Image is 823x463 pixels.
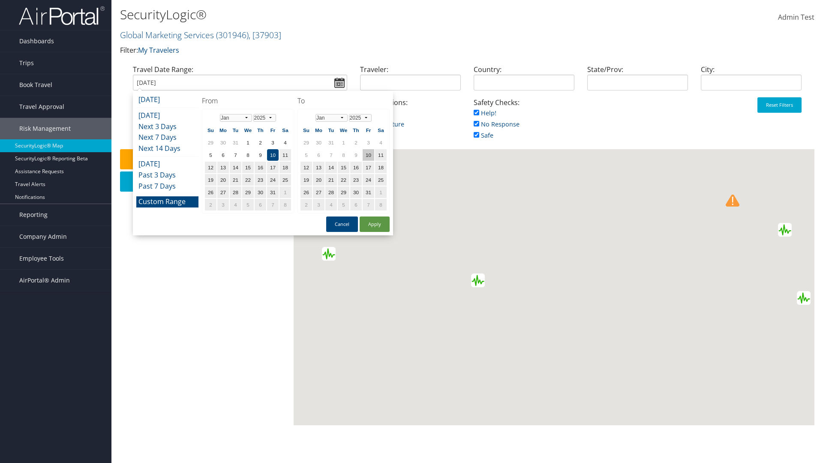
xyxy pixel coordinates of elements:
td: 27 [313,186,324,198]
td: 30 [313,137,324,148]
td: 5 [338,199,349,210]
td: 3 [313,199,324,210]
li: Custom Range [136,196,198,207]
span: Company Admin [19,226,67,247]
td: 1 [338,137,349,148]
div: Green earthquake alert (Magnitude 5.9M, Depth:9km) in Guatemala 09/08/2025 20:40 UTC, No people a... [322,247,336,261]
img: airportal-logo.png [19,6,105,26]
div: Country: [467,64,581,97]
h4: From [202,96,294,105]
td: 18 [375,162,387,173]
td: 23 [350,174,362,186]
td: 25 [375,174,387,186]
span: Employee Tools [19,248,64,269]
td: 29 [205,137,216,148]
span: , [ 37903 ] [249,29,281,41]
span: Trips [19,52,34,74]
td: 4 [325,199,337,210]
a: My Travelers [138,45,179,55]
th: Su [205,124,216,136]
td: 14 [325,162,337,173]
button: Apply [360,216,390,232]
td: 3 [363,137,374,148]
td: 30 [255,186,266,198]
td: 7 [230,149,241,161]
td: 1 [279,186,291,198]
div: 0 Travelers [120,195,294,211]
p: Filter: [120,45,583,56]
td: 7 [325,149,337,161]
td: 5 [300,149,312,161]
li: [DATE] [136,159,198,170]
div: Traveler: [354,64,467,97]
td: 8 [375,199,387,210]
td: 1 [242,137,254,148]
td: 31 [230,137,241,148]
td: 5 [242,199,254,210]
th: Mo [313,124,324,136]
h4: To [297,96,390,105]
td: 30 [350,186,362,198]
td: 7 [363,199,374,210]
td: 10 [363,149,374,161]
td: 18 [279,162,291,173]
td: 1 [375,186,387,198]
button: Reset Filters [757,97,802,113]
td: 6 [255,199,266,210]
td: 25 [279,174,291,186]
div: Trip Locations: [354,97,467,138]
li: [DATE] [136,110,198,121]
th: Fr [267,124,279,136]
td: 20 [217,174,229,186]
th: We [242,124,254,136]
td: 2 [350,137,362,148]
td: 31 [267,186,279,198]
li: Next 14 Days [136,143,198,154]
td: 31 [363,186,374,198]
span: Risk Management [19,118,71,139]
span: ( 301946 ) [216,29,249,41]
button: Cancel [326,216,358,232]
td: 5 [205,149,216,161]
div: Green earthquake alert (Magnitude 4.6M, Depth:98.102km) in Myanmar 09/08/2025 12:30 UTC, 1.9 mill... [778,223,792,237]
button: Safety Check [120,149,289,169]
td: 16 [255,162,266,173]
td: 6 [313,149,324,161]
td: 9 [255,149,266,161]
div: Safety Checks: [467,97,581,149]
div: Green earthquake alert (Magnitude 4.9M, Depth:58.763km) in Indonesia 10/08/2025 03:27 UTC, 1.2 mi... [797,291,811,305]
td: 12 [205,162,216,173]
td: 12 [300,162,312,173]
li: [DATE] [136,94,198,105]
td: 14 [230,162,241,173]
th: Su [300,124,312,136]
span: Book Travel [19,74,52,96]
td: 4 [279,137,291,148]
td: 19 [300,174,312,186]
span: Reporting [19,204,48,225]
td: 20 [313,174,324,186]
td: 24 [267,174,279,186]
th: Fr [363,124,374,136]
td: 29 [242,186,254,198]
div: City: [694,64,808,97]
td: 11 [375,149,387,161]
h1: SecurityLogic® [120,6,583,24]
th: Tu [325,124,337,136]
td: 11 [279,149,291,161]
button: Download Report [120,171,289,192]
td: 19 [205,174,216,186]
td: 26 [300,186,312,198]
td: 31 [325,137,337,148]
th: Sa [375,124,387,136]
td: 13 [313,162,324,173]
div: Travel Date Range: [126,64,354,97]
a: No Response [474,120,520,128]
td: 29 [300,137,312,148]
td: 8 [242,149,254,161]
td: 6 [217,149,229,161]
li: Past 7 Days [136,181,198,192]
td: 29 [338,186,349,198]
td: 2 [300,199,312,210]
td: 26 [205,186,216,198]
